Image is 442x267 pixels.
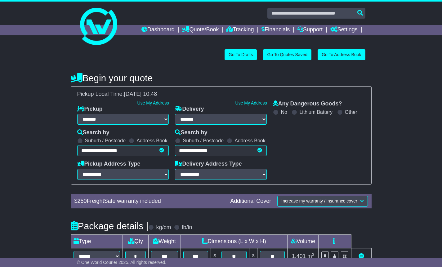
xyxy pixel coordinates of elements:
[312,252,315,257] sup: 3
[74,91,368,98] div: Pickup Local Time:
[261,25,290,35] a: Financials
[307,253,315,259] span: m
[141,25,175,35] a: Dashboard
[181,234,288,248] td: Dimensions (L x W x H)
[281,198,357,203] span: Increase my warranty / insurance cover
[227,198,274,205] div: Additional Cover
[234,138,266,144] label: Address Book
[299,109,333,115] label: Lithium Battery
[249,248,257,264] td: x
[211,248,219,264] td: x
[318,49,365,60] a: Go To Address Book
[330,25,358,35] a: Settings
[78,198,87,204] span: 250
[156,224,171,231] label: kg/cm
[288,234,319,248] td: Volume
[136,138,167,144] label: Address Book
[77,129,109,136] label: Search by
[297,25,323,35] a: Support
[175,161,242,167] label: Delivery Address Type
[225,49,257,60] a: Go To Drafts
[85,138,126,144] label: Suburb / Postcode
[281,109,287,115] label: No
[182,25,219,35] a: Quote/Book
[263,49,311,60] a: Go To Quotes Saved
[77,161,141,167] label: Pickup Address Type
[77,260,167,265] span: © One World Courier 2025. All rights reserved.
[71,234,123,248] td: Type
[71,73,372,83] h4: Begin your quote
[175,129,207,136] label: Search by
[235,100,267,105] a: Use My Address
[124,91,157,97] span: [DATE] 10:48
[183,138,224,144] label: Suburb / Postcode
[292,253,306,259] span: 1.401
[175,106,204,113] label: Delivery
[148,234,181,248] td: Weight
[359,253,364,259] a: Remove this item
[345,109,357,115] label: Other
[273,100,342,107] label: Any Dangerous Goods?
[137,100,169,105] a: Use My Address
[71,198,227,205] div: $ FreightSafe warranty included
[277,196,368,207] button: Increase my warranty / insurance cover
[182,224,192,231] label: lb/in
[71,221,149,231] h4: Package details |
[77,106,103,113] label: Pickup
[226,25,254,35] a: Tracking
[123,234,149,248] td: Qty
